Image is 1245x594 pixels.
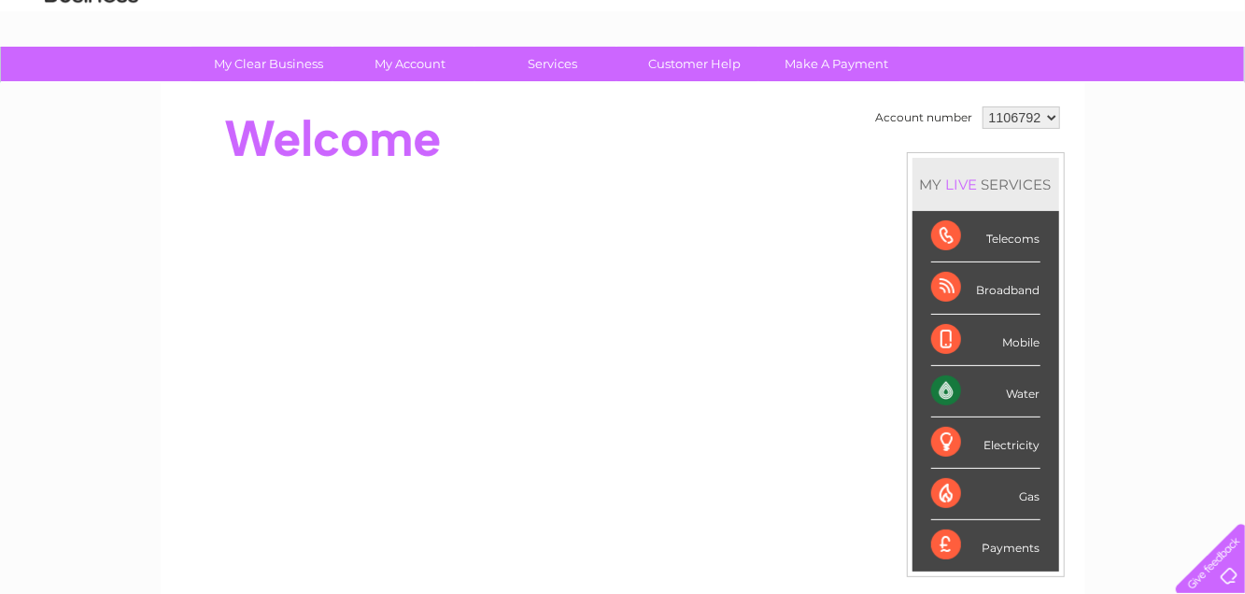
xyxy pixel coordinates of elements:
td: Account number [871,102,978,134]
a: My Clear Business [191,47,346,81]
div: LIVE [942,176,982,193]
a: 0333 014 3131 [893,9,1022,33]
div: Payments [931,520,1040,571]
a: Water [916,79,952,93]
a: Make A Payment [759,47,913,81]
div: Gas [931,469,1040,520]
a: Blog [1082,79,1110,93]
a: Contact [1121,79,1167,93]
img: logo.png [44,49,139,106]
a: Telecoms [1015,79,1071,93]
a: Customer Help [617,47,771,81]
a: Log out [1183,79,1227,93]
div: Clear Business is a trading name of Verastar Limited (registered in [GEOGRAPHIC_DATA] No. 3667643... [182,10,1065,91]
a: Services [475,47,630,81]
div: MY SERVICES [913,158,1059,211]
div: Telecoms [931,211,1040,262]
div: Mobile [931,315,1040,366]
div: Electricity [931,417,1040,469]
a: My Account [333,47,488,81]
div: Water [931,366,1040,417]
a: Energy [963,79,1004,93]
div: Broadband [931,262,1040,314]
